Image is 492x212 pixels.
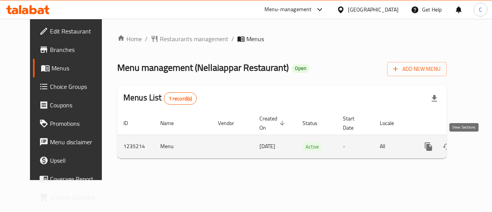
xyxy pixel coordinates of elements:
span: Branches [50,45,106,54]
div: Open [292,64,309,73]
h2: Menus List [123,92,197,105]
div: Export file [425,89,444,108]
a: Upsell [33,151,112,170]
span: Created On [259,114,287,132]
span: C [479,5,482,14]
div: [GEOGRAPHIC_DATA] [348,5,399,14]
span: Active [303,142,322,151]
a: Grocery Checklist [33,188,112,207]
span: Restaurants management [160,34,228,43]
span: Start Date [343,114,364,132]
a: Edit Restaurant [33,22,112,40]
span: Vendor [218,119,244,128]
a: Restaurants management [151,34,228,43]
li: / [231,34,234,43]
span: Menus [52,63,106,73]
span: Add New Menu [393,64,440,74]
a: Choice Groups [33,77,112,96]
a: Home [117,34,142,43]
td: - [337,135,374,158]
td: All [374,135,413,158]
span: Upsell [50,156,106,165]
span: 1 record(s) [164,95,197,102]
span: Grocery Checklist [50,193,106,202]
span: Menus [246,34,264,43]
a: Promotions [33,114,112,133]
span: Edit Restaurant [50,27,106,36]
nav: breadcrumb [117,34,447,43]
a: Menu disclaimer [33,133,112,151]
a: Coupons [33,96,112,114]
a: Menus [33,59,112,77]
span: Name [160,119,184,128]
span: Status [303,119,327,128]
span: ID [123,119,138,128]
td: 1235214 [117,135,154,158]
span: Choice Groups [50,82,106,91]
span: Coupons [50,100,106,110]
div: Menu-management [264,5,312,14]
span: Coverage Report [50,174,106,184]
a: Branches [33,40,112,59]
a: Coverage Report [33,170,112,188]
span: Open [292,65,309,72]
li: / [145,34,148,43]
span: Promotions [50,119,106,128]
td: Menu [154,135,212,158]
span: Menu management ( Nellaiappar Restaurant ) [117,59,289,76]
span: Locale [380,119,404,128]
button: Change Status [438,137,456,156]
span: [DATE] [259,141,275,151]
span: Menu disclaimer [50,137,106,147]
button: more [419,137,438,156]
button: Add New Menu [387,62,447,76]
div: Total records count [164,92,197,105]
